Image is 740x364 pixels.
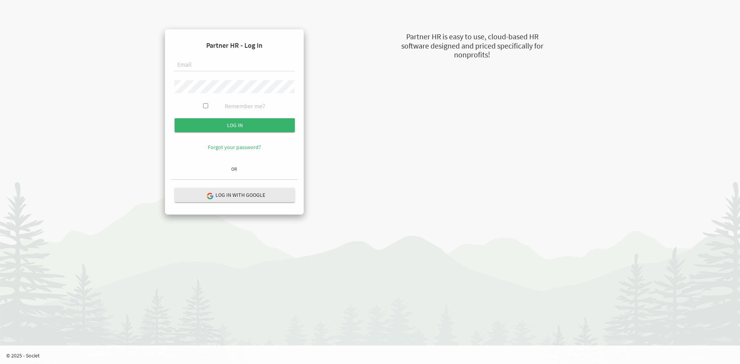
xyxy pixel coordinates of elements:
h6: OR [171,166,298,171]
button: Log in with Google [175,188,295,202]
div: software designed and priced specifically for [362,40,582,52]
div: nonprofits! [362,49,582,60]
label: Remember me? [225,102,265,111]
p: © 2025 - Societ [6,352,740,359]
div: Partner HR is easy to use, cloud-based HR [362,31,582,42]
h4: Partner HR - Log In [171,35,298,55]
a: Forgot your password? [208,144,261,151]
input: Log in [175,118,295,132]
img: google-logo.png [206,192,213,199]
input: Email [174,59,294,72]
